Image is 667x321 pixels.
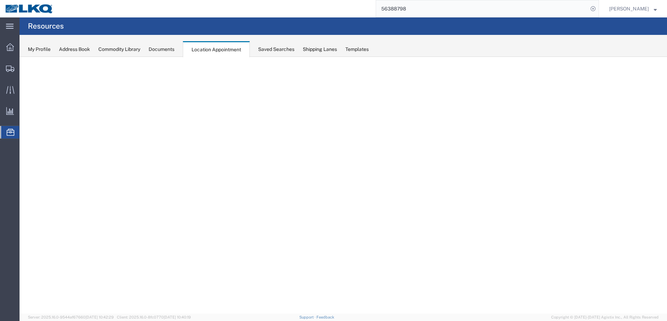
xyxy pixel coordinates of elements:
span: Ryan Gledhill [609,5,649,13]
div: My Profile [28,46,51,53]
div: Shipping Lanes [303,46,337,53]
span: [DATE] 10:40:19 [164,315,191,319]
div: Saved Searches [258,46,294,53]
iframe: FS Legacy Container [20,57,667,314]
span: Server: 2025.16.0-9544af67660 [28,315,114,319]
span: [DATE] 10:42:29 [85,315,114,319]
button: [PERSON_NAME] [609,5,657,13]
a: Feedback [316,315,334,319]
img: logo [5,3,54,14]
div: Location Appointment [183,41,250,57]
div: Templates [345,46,369,53]
span: Copyright © [DATE]-[DATE] Agistix Inc., All Rights Reserved [551,314,659,320]
h4: Resources [28,17,64,35]
a: Support [299,315,317,319]
div: Commodity Library [98,46,140,53]
input: Search for shipment number, reference number [376,0,588,17]
span: Client: 2025.16.0-8fc0770 [117,315,191,319]
div: Documents [149,46,174,53]
div: Address Book [59,46,90,53]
